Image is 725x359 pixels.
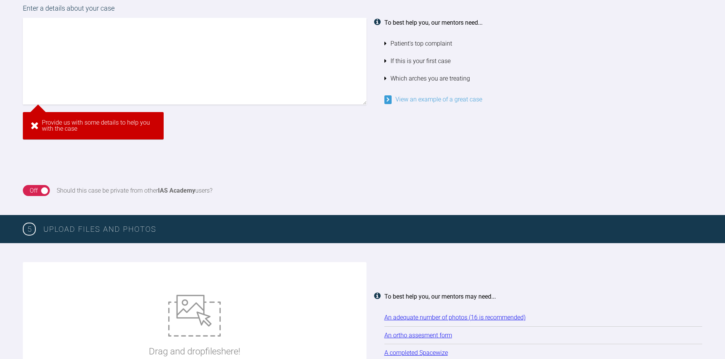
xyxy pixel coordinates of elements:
strong: To best help you, our mentors may need... [384,293,496,300]
a: An adequate number of photos (16 is recommended) [384,314,526,321]
strong: To best help you, our mentors need... [384,19,483,26]
h3: Upload Files and Photos [43,223,702,235]
a: An ortho assesment form [384,332,452,339]
a: View an example of a great case [384,96,482,103]
span: 5 [23,223,36,236]
strong: IAS Academy [158,187,195,194]
li: Which arches you are treating [384,70,703,87]
div: Provide us with some details to help you with the case [23,112,164,139]
label: Enter a details about your case [23,3,702,18]
div: Should this case be private from other users? [57,186,212,196]
p: Drag and drop files here! [149,344,240,359]
li: Patient's top complaint [384,35,703,52]
li: If this is your first case [384,52,703,70]
div: Off [30,186,38,196]
a: A completed Spacewize [384,349,448,356]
